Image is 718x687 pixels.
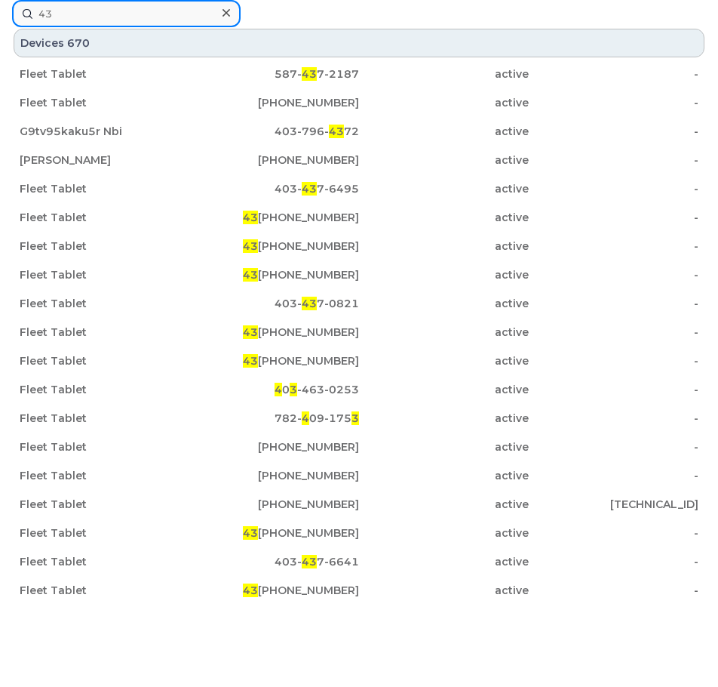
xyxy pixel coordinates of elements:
div: - [529,411,698,426]
div: active [359,382,529,397]
a: Fleet Tablet[PHONE_NUMBER]active[TECHNICAL_ID] [14,491,704,518]
div: active [359,66,529,82]
div: - [529,95,698,110]
div: Fleet Tablet [20,296,189,311]
a: Fleet Tablet403-437-0821active- [14,290,704,317]
div: - [529,554,698,569]
a: Fleet Tablet43[PHONE_NUMBER]active- [14,347,704,374]
span: 43 [243,239,258,253]
span: 43 [243,354,258,368]
div: 587- 7-2187 [189,66,359,82]
div: active [359,181,529,196]
div: [PHONE_NUMBER] [189,95,359,110]
a: Fleet Tablet587-437-2187active- [14,60,704,88]
span: 43 [302,67,317,81]
div: Fleet Tablet [20,66,189,82]
span: 43 [243,211,258,224]
a: Fleet Tablet403-463-0253active- [14,376,704,403]
div: - [529,152,698,168]
a: Fleet Tablet43[PHONE_NUMBER]active- [14,204,704,231]
div: [PHONE_NUMBER] [189,210,359,225]
div: - [529,583,698,598]
span: 43 [302,555,317,568]
div: active [359,124,529,139]
div: - [529,439,698,454]
span: 43 [243,268,258,282]
div: - [529,267,698,282]
div: Fleet Tablet [20,583,189,598]
div: 403- 7-6495 [189,181,359,196]
div: - [529,296,698,311]
a: G9tv95kaku5r Nbi403-796-4372active- [14,118,704,145]
div: [PHONE_NUMBER] [189,325,359,340]
div: 403- 7-6641 [189,554,359,569]
span: 43 [329,125,344,138]
div: - [529,325,698,340]
div: active [359,468,529,483]
div: active [359,152,529,168]
span: 43 [302,297,317,310]
div: - [529,382,698,397]
div: 782- 09-175 [189,411,359,426]
span: 3 [290,383,297,396]
div: active [359,411,529,426]
div: Fleet Tablet [20,554,189,569]
a: Fleet Tablet[PHONE_NUMBER]active- [14,462,704,489]
div: 403-796- 72 [189,124,359,139]
a: Fleet Tablet403-437-6495active- [14,175,704,202]
div: [PERSON_NAME] [20,152,189,168]
span: 43 [243,325,258,339]
a: 12 Cost Centre 92048587-437-3346active- [14,605,704,633]
div: Fleet Tablet [20,239,189,254]
a: Fleet Tablet[PHONE_NUMBER]active- [14,89,704,116]
div: Fleet Tablet [20,411,189,426]
div: [PHONE_NUMBER] [189,152,359,168]
div: active [359,210,529,225]
div: 403- 7-0821 [189,296,359,311]
div: [PHONE_NUMBER] [189,267,359,282]
span: 3 [351,411,359,425]
a: Fleet Tablet43[PHONE_NUMBER]active- [14,319,704,346]
div: active [359,439,529,454]
div: Fleet Tablet [20,497,189,512]
a: Fleet Tablet43[PHONE_NUMBER]active- [14,261,704,288]
div: active [359,554,529,569]
div: Fleet Tablet [20,353,189,368]
a: Fleet Tablet43[PHONE_NUMBER]active- [14,233,704,260]
div: G9tv95kaku5r Nbi [20,124,189,139]
div: active [359,583,529,598]
span: 43 [302,182,317,196]
div: Fleet Tablet [20,95,189,110]
div: - [529,210,698,225]
span: 43 [243,584,258,597]
div: [PHONE_NUMBER] [189,525,359,541]
span: 4 [302,411,309,425]
div: - [529,468,698,483]
a: Fleet Tablet43[PHONE_NUMBER]active- [14,577,704,604]
div: Fleet Tablet [20,382,189,397]
div: [PHONE_NUMBER] [189,353,359,368]
div: 0 -463-0253 [189,382,359,397]
div: [PHONE_NUMBER] [189,497,359,512]
a: Fleet Tablet[PHONE_NUMBER]active- [14,433,704,461]
div: active [359,525,529,541]
div: Fleet Tablet [20,439,189,454]
div: active [359,95,529,110]
a: [PERSON_NAME][PHONE_NUMBER]active- [14,146,704,174]
div: - [529,525,698,541]
span: 43 [243,526,258,540]
div: [PHONE_NUMBER] [189,468,359,483]
div: active [359,267,529,282]
div: - [529,353,698,368]
div: Fleet Tablet [20,181,189,196]
div: Fleet Tablet [20,468,189,483]
div: [PHONE_NUMBER] [189,583,359,598]
div: Fleet Tablet [20,525,189,541]
div: active [359,239,529,254]
div: Fleet Tablet [20,267,189,282]
div: - [529,181,698,196]
div: active [359,325,529,340]
div: [PHONE_NUMBER] [189,439,359,454]
div: [TECHNICAL_ID] [529,497,698,512]
a: Fleet Tablet782-409-1753active- [14,405,704,432]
